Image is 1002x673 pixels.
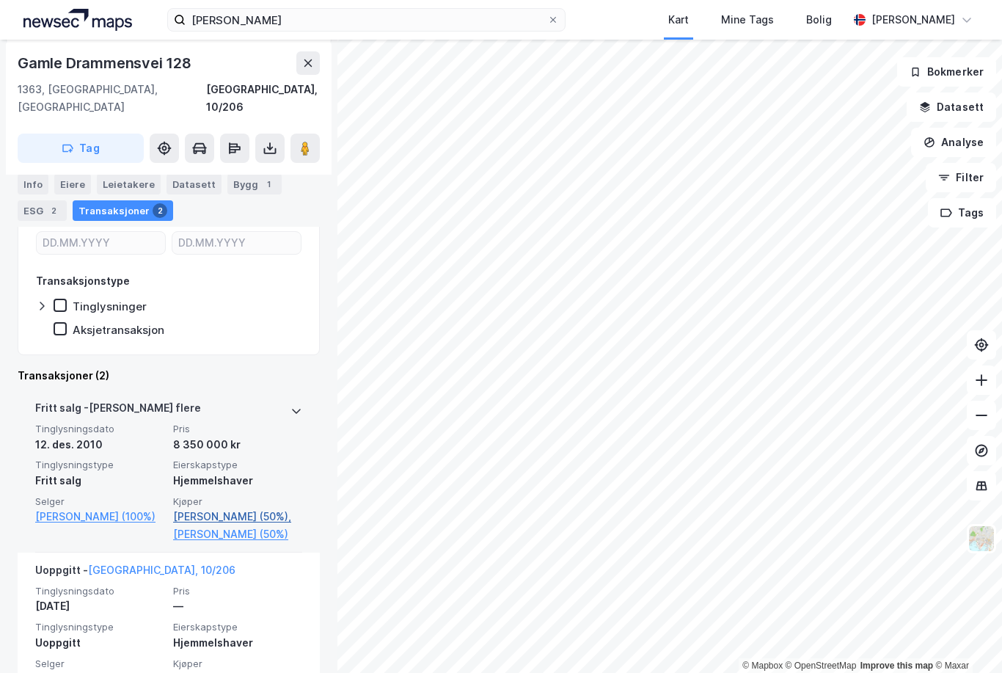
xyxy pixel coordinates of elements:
div: Hjemmelshaver [173,634,302,652]
div: Mine Tags [721,11,774,29]
span: Tinglysningsdato [35,585,164,597]
span: Eierskapstype [173,459,302,471]
div: [PERSON_NAME] [871,11,955,29]
button: Analyse [911,128,996,157]
div: [GEOGRAPHIC_DATA], 10/206 [206,81,320,116]
button: Datasett [907,92,996,122]
div: Bolig [806,11,832,29]
span: Tinglysningstype [35,459,164,471]
div: Leietakere [97,174,161,194]
span: Tinglysningstype [35,621,164,633]
a: Improve this map [860,661,933,671]
a: [PERSON_NAME] (50%), [173,508,302,525]
a: OpenStreetMap [786,661,857,671]
div: Fritt salg [35,472,164,490]
input: Søk på adresse, matrikkel, gårdeiere, leietakere eller personer [186,9,547,31]
div: Kart [668,11,689,29]
button: Tag [18,134,144,163]
span: Kjøper [173,495,302,508]
div: Hjemmelshaver [173,472,302,490]
div: 8 350 000 kr [173,436,302,454]
span: Selger [35,658,164,670]
img: Z [968,525,995,553]
div: Gamle Drammensvei 128 [18,51,194,75]
div: Aksjetransaksjon [73,323,164,337]
div: [DATE] [35,597,164,615]
input: DD.MM.YYYY [172,232,301,254]
div: 2 [46,203,61,218]
span: Pris [173,423,302,435]
div: 12. des. 2010 [35,436,164,454]
a: [PERSON_NAME] (100%) [35,508,164,525]
span: Pris [173,585,302,597]
div: — [173,597,302,615]
button: Bokmerker [897,57,996,87]
div: 1363, [GEOGRAPHIC_DATA], [GEOGRAPHIC_DATA] [18,81,206,116]
div: Eiere [54,174,91,194]
div: Info [18,174,48,194]
span: Selger [35,495,164,508]
div: 1 [261,177,276,192]
div: Kontrollprogram for chat [929,603,1002,673]
img: logo.a4113a55bc3d86da70a041830d287a7e.svg [23,9,132,31]
input: DD.MM.YYYY [37,232,165,254]
span: Kjøper [173,658,302,670]
div: Datasett [167,174,222,194]
div: Tinglysninger [73,299,147,313]
span: Tinglysningsdato [35,423,164,435]
a: [PERSON_NAME] (50%) [173,525,302,543]
div: Uoppgitt [35,634,164,652]
div: Transaksjoner [73,200,173,221]
div: Transaksjoner (2) [18,367,320,385]
iframe: Chat Widget [929,603,1002,673]
div: ESG [18,200,67,221]
div: Bygg [227,174,282,194]
button: Tags [928,198,996,228]
div: Fritt salg - [PERSON_NAME] flere [35,399,201,423]
a: Mapbox [742,661,783,671]
div: 2 [153,203,167,218]
div: Uoppgitt - [35,561,235,585]
span: Eierskapstype [173,621,302,633]
a: [GEOGRAPHIC_DATA], 10/206 [88,564,235,576]
button: Filter [926,163,996,192]
div: Transaksjonstype [36,272,130,290]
